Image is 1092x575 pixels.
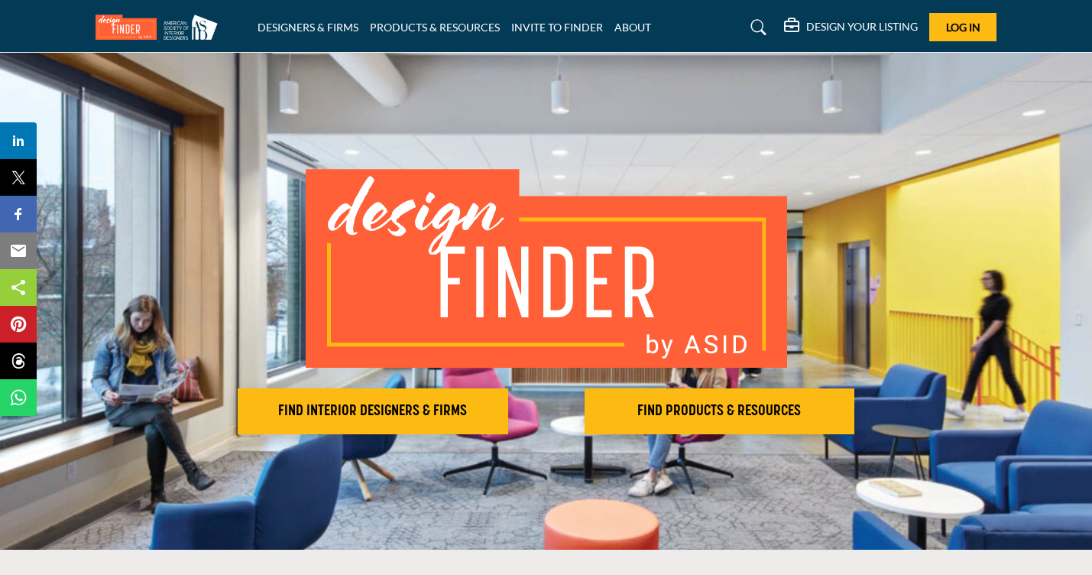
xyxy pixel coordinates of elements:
a: Search [736,15,776,40]
a: DESIGNERS & FIRMS [258,21,358,34]
h2: FIND INTERIOR DESIGNERS & FIRMS [242,402,504,421]
a: ABOUT [614,21,651,34]
span: Log In [946,21,980,34]
button: Log In [929,13,996,41]
button: FIND INTERIOR DESIGNERS & FIRMS [238,388,508,434]
button: FIND PRODUCTS & RESOURCES [585,388,855,434]
a: PRODUCTS & RESOURCES [370,21,500,34]
img: image [306,169,787,368]
h5: DESIGN YOUR LISTING [806,20,918,34]
a: INVITE TO FINDER [511,21,603,34]
h2: FIND PRODUCTS & RESOURCES [589,402,851,421]
div: DESIGN YOUR LISTING [784,18,918,37]
img: Site Logo [96,15,225,40]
